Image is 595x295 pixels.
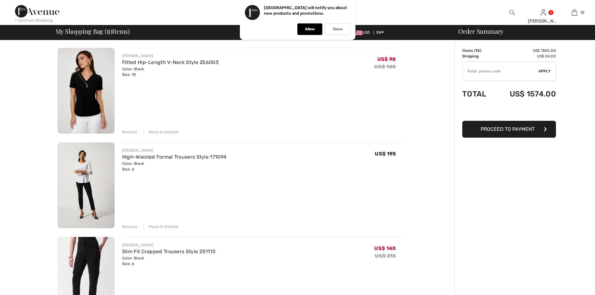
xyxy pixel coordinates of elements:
div: Order Summary [451,28,591,34]
span: 10 [475,48,480,53]
img: My Bag [572,9,577,16]
div: Move to Wishlist [143,224,179,229]
div: Color: Black Size: 6 [122,255,216,267]
span: My Shopping Bag ( Items) [56,28,130,34]
img: 1ère Avenue [15,5,59,17]
div: Color: Black Size: 6 [122,161,226,172]
div: [PERSON_NAME] [122,148,226,153]
span: US$ 98 [377,56,396,62]
span: Proceed to Payment [481,126,535,132]
img: US Dollar [352,30,362,35]
div: Remove [122,224,137,229]
td: US$ 1550.00 [494,48,556,53]
s: US$ 140 [374,64,396,70]
td: Total [462,83,494,105]
div: [PERSON_NAME] [122,53,219,59]
div: < Continue Shopping [15,17,53,23]
div: Move to Wishlist [143,129,179,135]
td: Shipping [462,53,494,59]
img: My Info [541,9,546,16]
a: High-Waisted Formal Trousers Style 171094 [122,154,226,160]
td: Items ( ) [462,48,494,53]
span: Apply [538,68,551,74]
s: US$ 215 [375,253,396,259]
input: Promo code [463,62,538,81]
a: Slim Fit Cropped Trousers Style 251113 [122,248,216,254]
div: Remove [122,129,137,135]
div: [PERSON_NAME] [122,242,216,248]
span: 10 [580,10,585,15]
a: Fitted Hip-Length V-Neck Style 256003 [122,59,219,65]
a: Sign In [541,9,546,15]
p: Allow [305,27,315,32]
p: Close [333,27,343,32]
button: Proceed to Payment [462,121,556,138]
span: US$ 140 [374,245,396,251]
p: [GEOGRAPHIC_DATA] will notify you about new products and promotions. [264,5,347,16]
div: [PERSON_NAME] [528,18,558,24]
span: US$ 195 [375,151,396,157]
span: EN [376,30,384,35]
td: US$ 1574.00 [494,83,556,105]
span: 10 [107,27,112,35]
img: search the website [509,9,515,16]
a: 10 [559,9,590,16]
span: USD [352,30,372,35]
img: High-Waisted Formal Trousers Style 171094 [57,142,115,228]
td: US$ 24.00 [494,53,556,59]
div: Color: Black Size: 10 [122,66,219,77]
img: Fitted Hip-Length V-Neck Style 256003 [57,48,115,134]
iframe: PayPal [462,105,556,119]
